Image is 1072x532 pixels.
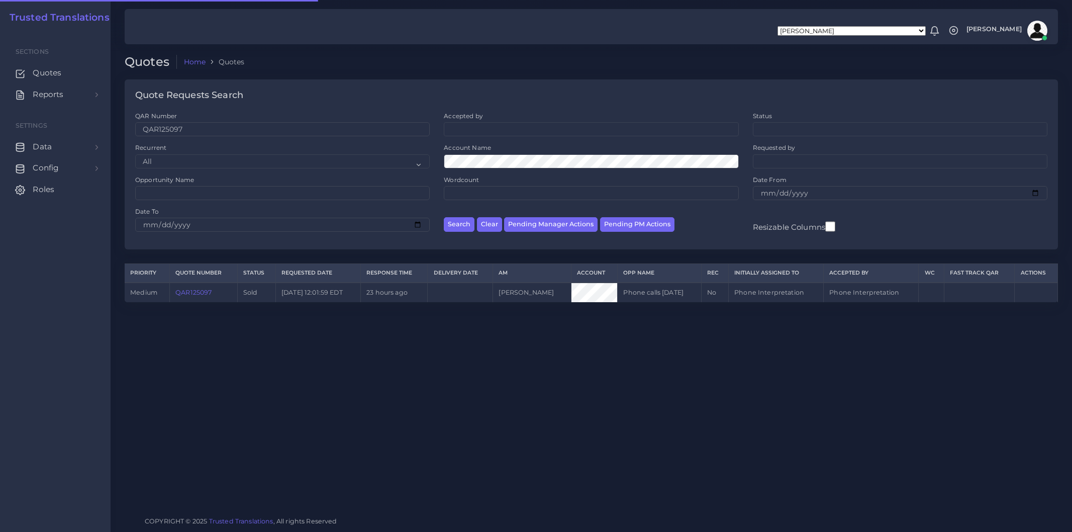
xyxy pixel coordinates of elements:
td: [DATE] 12:01:59 EDT [275,283,360,302]
th: Fast Track QAR [944,264,1014,283]
button: Pending PM Actions [600,217,674,232]
label: Requested by [753,143,796,152]
span: Settings [16,122,47,129]
span: Roles [33,184,54,195]
button: Search [444,217,474,232]
td: Phone Interpretation [824,283,919,302]
td: 23 hours ago [360,283,427,302]
span: Config [33,162,59,173]
label: QAR Number [135,112,177,120]
th: AM [493,264,571,283]
label: Opportunity Name [135,175,194,184]
th: Accepted by [824,264,919,283]
a: QAR125097 [175,289,212,296]
label: Date From [753,175,787,184]
span: Data [33,141,52,152]
th: Opp Name [618,264,702,283]
h4: Quote Requests Search [135,90,243,101]
span: Sections [16,48,49,55]
a: Roles [8,179,103,200]
td: [PERSON_NAME] [493,283,571,302]
label: Account Name [444,143,491,152]
a: Home [184,57,206,67]
span: medium [130,289,157,296]
span: [PERSON_NAME] [966,26,1022,33]
button: Clear [477,217,502,232]
label: Date To [135,207,159,216]
span: , All rights Reserved [273,516,337,526]
a: Config [8,157,103,179]
a: Trusted Translations [3,12,110,24]
th: Account [571,264,618,283]
td: No [701,283,728,302]
th: Initially Assigned to [728,264,823,283]
th: Status [237,264,275,283]
a: [PERSON_NAME]avatar [961,21,1051,41]
button: Pending Manager Actions [504,217,598,232]
td: Sold [237,283,275,302]
label: Wordcount [444,175,479,184]
th: Quote Number [169,264,237,283]
a: Trusted Translations [209,517,273,525]
span: COPYRIGHT © 2025 [145,516,337,526]
a: Data [8,136,103,157]
img: avatar [1027,21,1047,41]
h2: Quotes [125,55,177,69]
th: REC [701,264,728,283]
span: Quotes [33,67,61,78]
td: Phone Interpretation [728,283,823,302]
th: Actions [1015,264,1058,283]
label: Status [753,112,772,120]
th: Delivery Date [428,264,493,283]
a: Reports [8,84,103,105]
a: Quotes [8,62,103,83]
span: Reports [33,89,63,100]
input: Resizable Columns [825,220,835,233]
th: WC [919,264,944,283]
th: Requested Date [275,264,360,283]
label: Recurrent [135,143,166,152]
li: Quotes [206,57,244,67]
label: Accepted by [444,112,483,120]
td: Phone calls [DATE] [618,283,702,302]
th: Priority [125,264,169,283]
th: Response Time [360,264,427,283]
label: Resizable Columns [753,220,835,233]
